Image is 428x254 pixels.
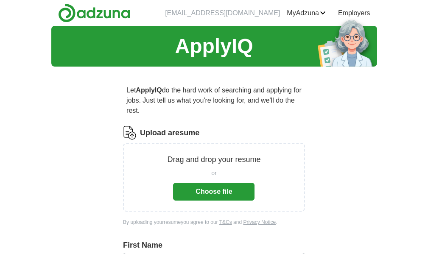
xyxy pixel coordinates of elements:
[136,87,162,94] strong: ApplyIQ
[123,126,137,140] img: CV Icon
[140,127,199,139] label: Upload a resume
[338,8,370,18] a: Employers
[287,8,326,18] a: MyAdzuna
[211,169,216,178] span: or
[243,219,276,225] a: Privacy Notice
[173,183,255,201] button: Choose file
[123,82,305,119] p: Let do the hard work of searching and applying for jobs. Just tell us what you're looking for, an...
[123,218,305,226] div: By uploading your resume you agree to our and .
[165,8,280,18] li: [EMAIL_ADDRESS][DOMAIN_NAME]
[58,3,130,22] img: Adzuna logo
[219,219,232,225] a: T&Cs
[167,154,260,165] p: Drag and drop your resume
[123,240,305,251] label: First Name
[175,31,253,61] h1: ApplyIQ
